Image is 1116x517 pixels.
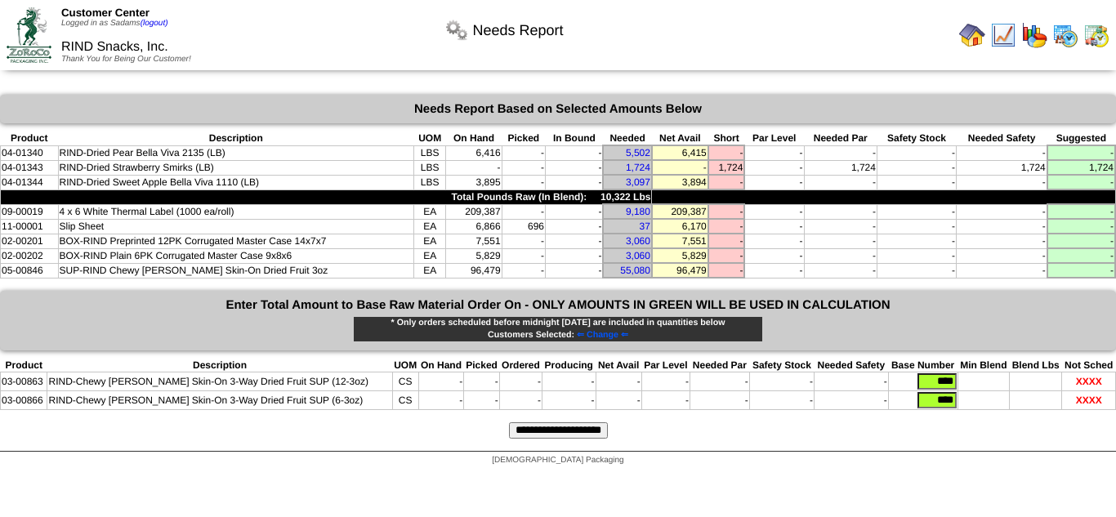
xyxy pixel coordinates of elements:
[546,145,604,160] td: -
[804,248,877,263] td: -
[708,234,745,248] td: -
[877,263,956,278] td: -
[957,234,1047,248] td: -
[1010,359,1062,372] th: Blend Lbs
[413,131,445,145] th: UOM
[1062,359,1116,372] th: Not Sched
[58,160,413,175] td: RIND-Dried Strawberry Smirks (LB)
[418,359,464,372] th: On Hand
[626,206,650,217] a: 9,180
[815,391,889,410] td: -
[446,204,502,219] td: 209,387
[652,263,708,278] td: 96,479
[1052,22,1078,48] img: calendarprod.gif
[577,330,628,340] span: ⇐ Change ⇐
[47,391,392,410] td: RIND-Chewy [PERSON_NAME] Skin-On 3-Way Dried Fruit SUP (6-3oz)
[392,359,418,372] th: UOM
[446,219,502,234] td: 6,866
[804,219,877,234] td: -
[1047,145,1115,160] td: -
[596,359,641,372] th: Net Avail
[620,265,650,276] a: 55,080
[749,372,814,391] td: -
[446,175,502,189] td: 3,895
[1,204,59,219] td: 09-00019
[804,145,877,160] td: -
[502,204,545,219] td: -
[708,175,745,189] td: -
[957,263,1047,278] td: -
[499,391,542,410] td: -
[353,316,763,342] div: * Only orders scheduled before midnight [DATE] are included in quantities below Customers Selected:
[708,263,745,278] td: -
[749,359,814,372] th: Safety Stock
[877,145,956,160] td: -
[708,219,745,234] td: -
[502,219,545,234] td: 696
[744,175,804,189] td: -
[990,22,1016,48] img: line_graph.gif
[546,204,604,219] td: -
[1083,22,1109,48] img: calendarinout.gif
[61,19,168,28] span: Logged in as Sadams
[626,250,650,261] a: 3,060
[708,145,745,160] td: -
[804,204,877,219] td: -
[652,248,708,263] td: 5,829
[744,263,804,278] td: -
[690,359,749,372] th: Needed Par
[1047,160,1115,175] td: 1,724
[626,147,650,158] a: 5,502
[1047,248,1115,263] td: -
[502,145,545,160] td: -
[958,359,1009,372] th: Min Blend
[804,160,877,175] td: 1,724
[58,219,413,234] td: Slip Sheet
[626,162,650,173] a: 1,724
[804,263,877,278] td: -
[61,55,191,64] span: Thank You for Being Our Customer!
[652,145,708,160] td: 6,415
[888,359,958,372] th: Base Number
[418,391,464,410] td: -
[413,160,445,175] td: LBS
[744,131,804,145] th: Par Level
[546,131,604,145] th: In Bound
[546,234,604,248] td: -
[542,372,596,391] td: -
[596,391,641,410] td: -
[464,372,500,391] td: -
[446,145,502,160] td: 6,416
[959,22,985,48] img: home.gif
[58,204,413,219] td: 4 x 6 White Thermal Label (1000 ea/roll)
[502,160,545,175] td: -
[464,359,500,372] th: Picked
[58,234,413,248] td: BOX-RIND Preprinted 12PK Corrugated Master Case 14x7x7
[502,248,545,263] td: -
[1047,219,1115,234] td: -
[804,131,877,145] th: Needed Par
[392,391,418,410] td: CS
[1047,204,1115,219] td: -
[574,330,628,340] a: ⇐ Change ⇐
[1,160,59,175] td: 04-01343
[546,263,604,278] td: -
[58,131,413,145] th: Description
[413,263,445,278] td: EA
[744,248,804,263] td: -
[1062,391,1116,410] td: XXXX
[413,175,445,189] td: LBS
[1047,234,1115,248] td: -
[804,234,877,248] td: -
[464,391,500,410] td: -
[502,131,545,145] th: Picked
[744,204,804,219] td: -
[1,359,47,372] th: Product
[877,248,956,263] td: -
[957,248,1047,263] td: -
[546,175,604,189] td: -
[1,263,59,278] td: 05-00846
[652,131,708,145] th: Net Avail
[1,189,652,204] td: Total Pounds Raw (In Blend): 10,322 Lbs
[61,7,150,19] span: Customer Center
